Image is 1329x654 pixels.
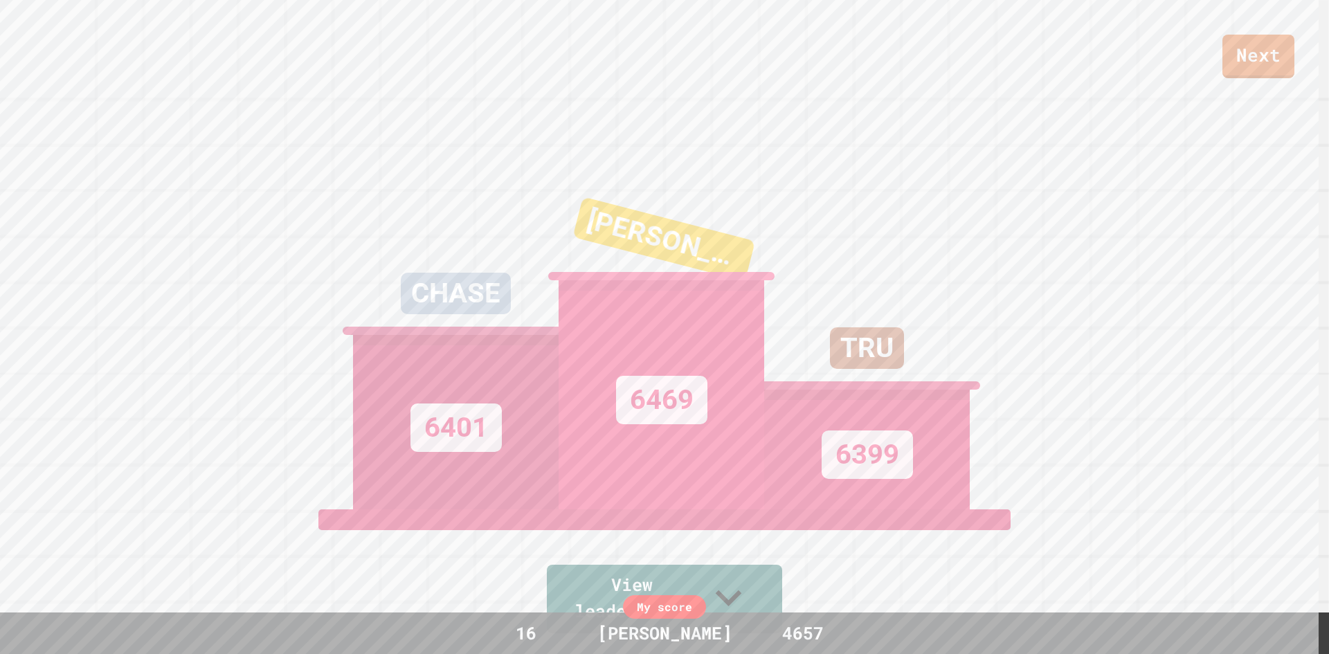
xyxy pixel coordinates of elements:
div: 6401 [410,403,502,452]
div: My score [623,595,706,619]
div: 6399 [822,430,913,479]
div: 4657 [751,620,855,646]
div: 16 [474,620,578,646]
div: 6469 [616,376,707,424]
div: TRU [830,327,904,369]
div: [PERSON_NAME] [584,620,746,646]
a: View leaderboard [547,565,782,633]
a: Next [1222,35,1294,78]
div: [PERSON_NAME] [572,197,755,281]
div: CHASE [401,273,511,314]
